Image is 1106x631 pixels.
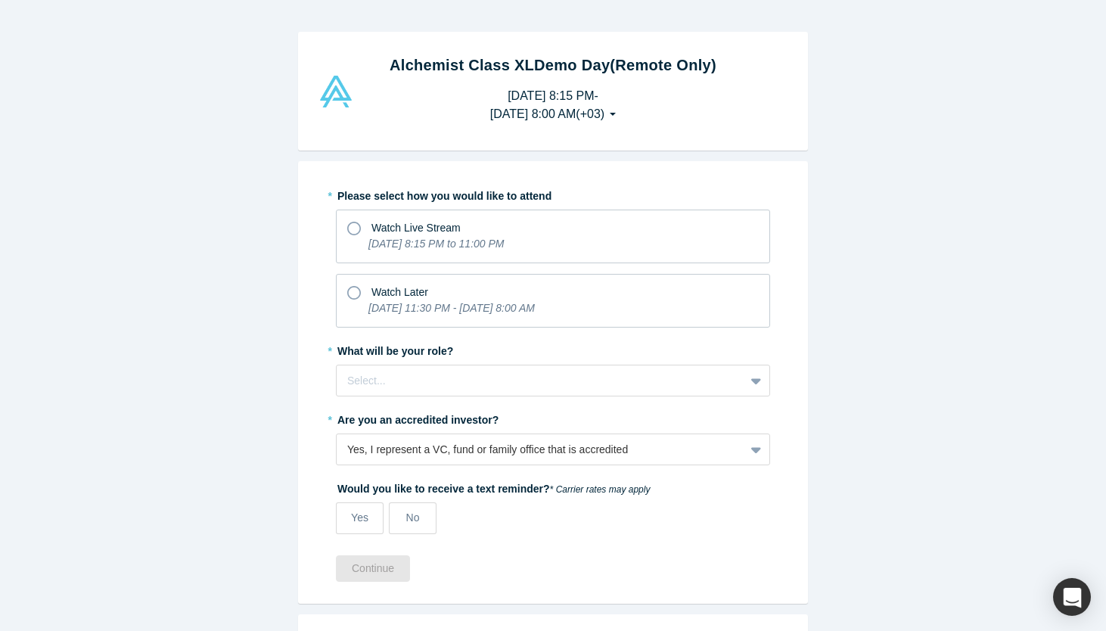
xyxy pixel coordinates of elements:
strong: Alchemist Class XL Demo Day (Remote Only) [390,57,716,73]
span: Watch Later [371,286,428,298]
i: [DATE] 11:30 PM - [DATE] 8:00 AM [368,302,535,314]
label: Please select how you would like to attend [336,183,770,204]
button: [DATE] 8:15 PM-[DATE] 8:00 AM(+03) [474,82,632,129]
img: Alchemist Vault Logo [318,76,354,107]
label: Would you like to receive a text reminder? [336,476,770,497]
div: Yes, I represent a VC, fund or family office that is accredited [347,442,734,458]
button: Continue [336,555,410,582]
span: Watch Live Stream [371,222,461,234]
span: No [406,511,420,524]
label: Are you an accredited investor? [336,407,770,428]
label: What will be your role? [336,338,770,359]
em: * Carrier rates may apply [550,484,651,495]
i: [DATE] 8:15 PM to 11:00 PM [368,238,504,250]
span: Yes [351,511,368,524]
